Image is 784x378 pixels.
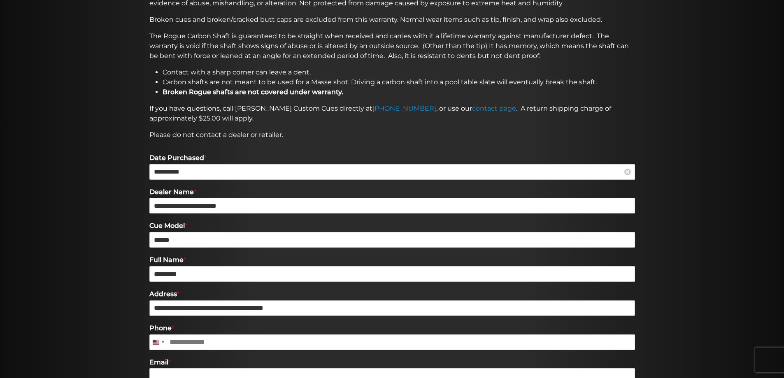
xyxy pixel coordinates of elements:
[149,358,635,367] label: Email
[149,154,635,162] label: Date Purchased
[149,324,635,333] label: Phone
[149,130,635,140] p: Please do not contact a dealer or retailer.
[149,188,635,197] label: Dealer Name
[163,67,635,77] li: Contact with a sharp corner can leave a dent.
[472,104,516,112] a: contact page
[163,77,635,87] li: Carbon shafts are not meant to be used for a Masse shot. Driving a carbon shaft into a pool table...
[149,290,635,299] label: Address
[149,256,635,264] label: Full Name
[372,104,436,112] a: [PHONE_NUMBER]
[149,31,635,61] p: The Rogue Carbon Shaft is guaranteed to be straight when received and carries with it a lifetime ...
[163,88,343,96] strong: Broken Rogue shafts are not covered under warranty.
[149,222,635,230] label: Cue Model
[149,15,635,25] p: Broken cues and broken/cracked butt caps are excluded from this warranty. Normal wear items such ...
[149,334,167,350] button: Selected country
[149,334,635,350] input: Phone
[624,169,631,175] a: Clear Date
[149,104,635,123] p: If you have questions, call [PERSON_NAME] Custom Cues directly at , or use our . A return shippin...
